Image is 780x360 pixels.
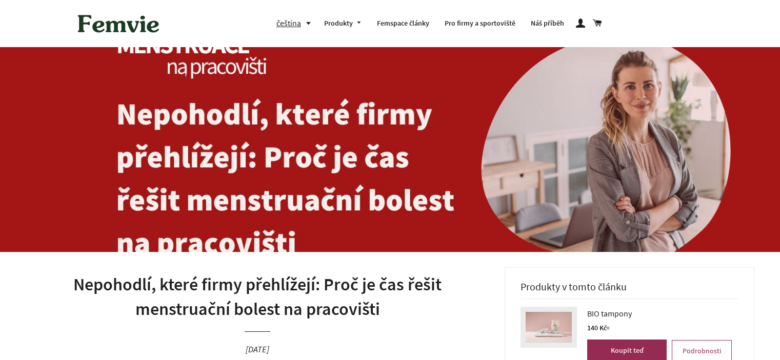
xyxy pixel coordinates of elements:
a: Náš příběh [523,10,572,37]
button: čeština [276,16,316,30]
a: BIO tampony 140 Kč [587,307,732,334]
a: Femspace články [369,10,437,37]
img: Femvie [72,8,165,39]
span: 140 Kč [587,323,610,332]
time: [DATE] [246,344,269,355]
a: Produkty [316,10,370,37]
h1: Nepohodlí, které firmy přehlížejí: Proč je čas řešit menstruační bolest na pracovišti [26,272,489,321]
h3: Produkty v tomto článku [521,281,738,299]
a: Pro firmy a sportoviště [437,10,523,37]
span: BIO tampony [587,307,632,320]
